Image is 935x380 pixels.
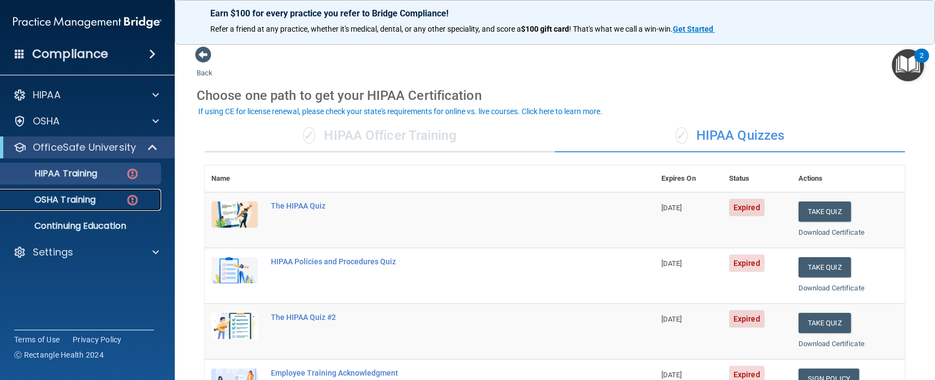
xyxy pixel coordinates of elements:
[723,165,792,192] th: Status
[271,201,600,210] div: The HIPAA Quiz
[205,120,555,152] div: HIPAA Officer Training
[14,349,104,360] span: Ⓒ Rectangle Health 2024
[920,56,924,70] div: 2
[198,108,602,115] div: If using CE for license renewal, please check your state's requirements for online vs. live cours...
[798,228,865,236] a: Download Certificate
[210,25,521,33] span: Refer a friend at any practice, whether it's medical, dental, or any other speciality, and score a
[661,259,682,268] span: [DATE]
[7,221,156,231] p: Continuing Education
[13,11,162,33] img: PMB logo
[729,199,765,216] span: Expired
[210,8,900,19] p: Earn $100 for every practice you refer to Bridge Compliance!
[13,115,159,128] a: OSHA
[661,371,682,379] span: [DATE]
[13,141,158,154] a: OfficeSafe University
[655,165,723,192] th: Expires On
[555,120,905,152] div: HIPAA Quizzes
[197,80,913,111] div: Choose one path to get your HIPAA Certification
[271,369,600,377] div: Employee Training Acknowledgment
[197,56,212,77] a: Back
[126,193,139,207] img: danger-circle.6113f641.png
[729,254,765,272] span: Expired
[661,204,682,212] span: [DATE]
[33,115,60,128] p: OSHA
[32,46,108,62] h4: Compliance
[33,141,136,154] p: OfficeSafe University
[33,246,73,259] p: Settings
[661,315,682,323] span: [DATE]
[798,257,851,277] button: Take Quiz
[892,49,924,81] button: Open Resource Center, 2 new notifications
[271,257,600,266] div: HIPAA Policies and Procedures Quiz
[798,340,865,348] a: Download Certificate
[14,334,60,345] a: Terms of Use
[7,168,97,179] p: HIPAA Training
[271,313,600,322] div: The HIPAA Quiz #2
[673,25,713,33] strong: Get Started
[13,88,159,102] a: HIPAA
[197,106,604,117] button: If using CE for license renewal, please check your state's requirements for online vs. live cours...
[13,246,159,259] a: Settings
[798,313,851,333] button: Take Quiz
[792,165,905,192] th: Actions
[521,25,569,33] strong: $100 gift card
[729,310,765,328] span: Expired
[303,127,315,144] span: ✓
[7,194,96,205] p: OSHA Training
[676,127,688,144] span: ✓
[126,167,139,181] img: danger-circle.6113f641.png
[798,284,865,292] a: Download Certificate
[205,165,264,192] th: Name
[569,25,673,33] span: ! That's what we call a win-win.
[33,88,61,102] p: HIPAA
[673,25,715,33] a: Get Started
[798,201,851,222] button: Take Quiz
[73,334,122,345] a: Privacy Policy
